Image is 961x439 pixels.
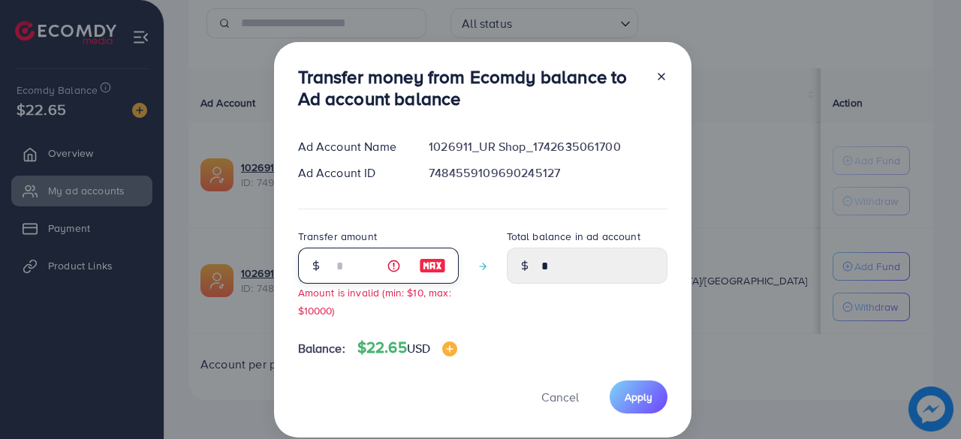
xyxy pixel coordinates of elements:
span: Apply [625,389,652,404]
div: 1026911_UR Shop_1742635061700 [417,138,679,155]
small: Amount is invalid (min: $10, max: $10000) [298,285,451,317]
h3: Transfer money from Ecomdy balance to Ad account balance [298,66,643,110]
img: image [442,341,457,356]
label: Total balance in ad account [507,229,640,244]
span: Cancel [541,389,579,405]
h4: $22.65 [357,338,457,357]
span: USD [407,340,430,356]
div: 7484559109690245127 [417,164,679,182]
button: Apply [610,380,667,413]
button: Cancel [523,380,598,413]
div: Ad Account Name [286,138,417,155]
span: Balance: [298,340,345,357]
label: Transfer amount [298,229,377,244]
img: image [419,257,446,275]
div: Ad Account ID [286,164,417,182]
